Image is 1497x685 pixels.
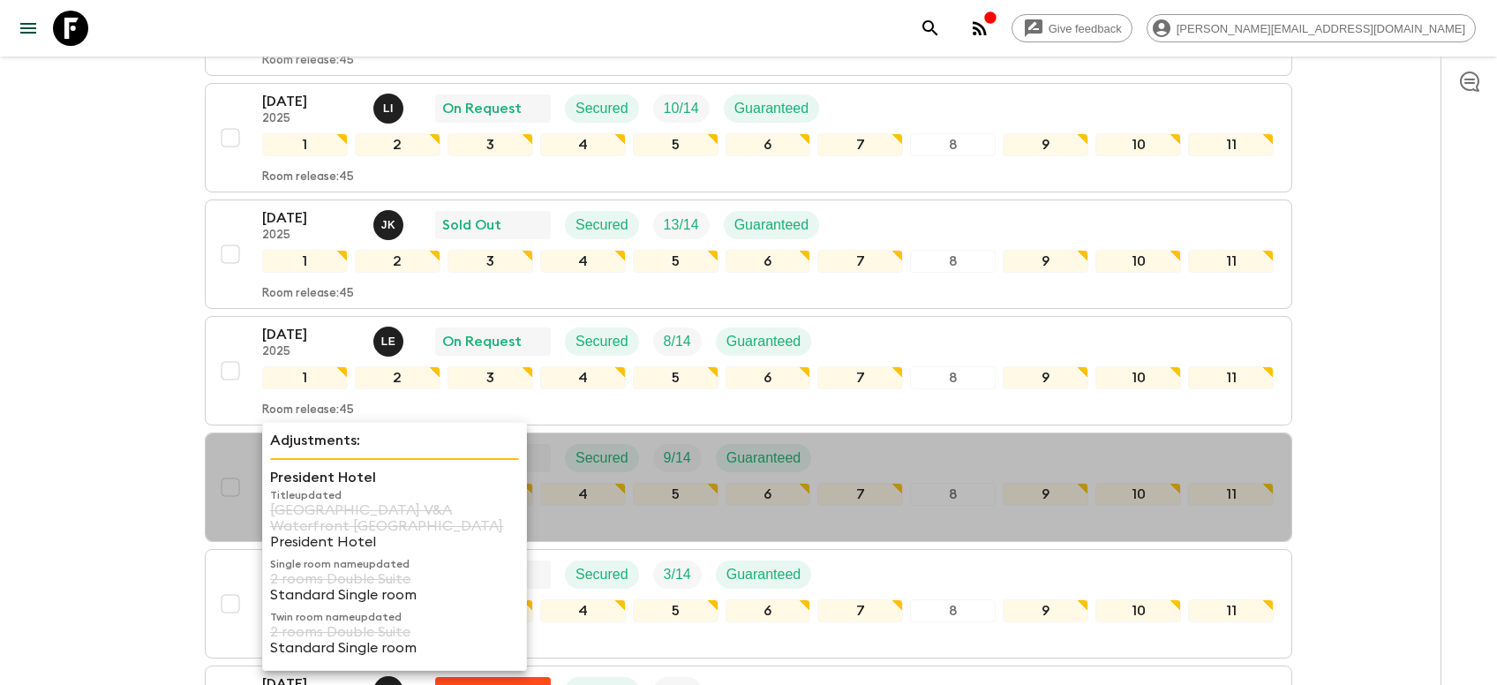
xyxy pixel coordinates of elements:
div: 6 [726,483,811,506]
div: 7 [817,250,903,273]
div: 4 [540,366,626,389]
div: 7 [817,133,903,156]
span: Leslie Edgar [373,332,407,346]
div: Trip Fill [653,211,710,239]
p: Single room name updated [270,557,519,571]
div: 9 [1003,366,1088,389]
div: 11 [1188,250,1274,273]
div: 8 [910,133,996,156]
p: L I [383,102,394,116]
p: 2025 [262,229,359,243]
p: President Hotel [270,534,519,550]
div: 4 [540,599,626,622]
div: 2 [355,250,440,273]
p: Guaranteed [726,331,801,352]
div: 3 [448,366,533,389]
div: 3 [448,133,533,156]
p: Standard Single room [270,640,519,656]
div: 6 [726,133,811,156]
p: Title updated [270,488,519,502]
p: 2025 [262,112,359,126]
div: 9 [1003,250,1088,273]
div: 7 [817,366,903,389]
p: 8 / 14 [664,331,691,352]
div: 8 [910,366,996,389]
p: 9 / 14 [664,448,691,469]
div: 10 [1095,133,1181,156]
p: 3 / 14 [664,564,691,585]
p: 13 / 14 [664,215,699,236]
p: Standard Single room [270,587,519,603]
div: 8 [910,250,996,273]
div: 5 [633,250,718,273]
p: [DATE] [262,324,359,345]
button: search adventures [913,11,948,46]
div: Trip Fill [653,327,702,356]
p: Room release: 45 [262,287,354,301]
div: 5 [633,599,718,622]
button: menu [11,11,46,46]
div: Trip Fill [653,444,702,472]
span: Lee Irwins [373,99,407,113]
p: Room release: 45 [262,403,354,418]
div: 9 [1003,599,1088,622]
p: Secured [575,331,628,352]
div: 4 [540,133,626,156]
div: 10 [1095,250,1181,273]
div: Trip Fill [653,561,702,589]
p: Room release: 45 [262,54,354,68]
div: 3 [448,250,533,273]
p: 2 rooms Double Suite [270,624,519,640]
div: 5 [633,483,718,506]
p: Secured [575,215,628,236]
p: 2025 [262,345,359,359]
p: [DATE] [262,91,359,112]
p: Adjustments: [270,430,519,451]
div: 11 [1188,599,1274,622]
p: Secured [575,448,628,469]
div: 1 [262,250,348,273]
div: 6 [726,599,811,622]
div: 5 [633,133,718,156]
div: 10 [1095,599,1181,622]
p: [DATE] [262,207,359,229]
p: President Hotel [270,467,519,488]
div: Trip Fill [653,94,710,123]
div: 7 [817,599,903,622]
p: Guaranteed [734,98,809,119]
p: Guaranteed [734,215,809,236]
span: Give feedback [1039,22,1132,35]
p: 2 rooms Double Suite [270,571,519,587]
p: On Request [442,98,522,119]
p: Secured [575,564,628,585]
div: 10 [1095,483,1181,506]
p: Room release: 45 [262,170,354,184]
div: 7 [817,483,903,506]
div: 8 [910,483,996,506]
p: Sold Out [442,215,501,236]
p: L E [381,335,396,349]
div: 9 [1003,483,1088,506]
div: 11 [1188,133,1274,156]
div: 11 [1188,483,1274,506]
div: 11 [1188,366,1274,389]
div: 6 [726,366,811,389]
p: [GEOGRAPHIC_DATA] V&A Waterfront [GEOGRAPHIC_DATA] [270,502,519,534]
div: 1 [262,366,348,389]
span: Jamie Keenan [373,215,407,230]
div: 2 [355,133,440,156]
span: [PERSON_NAME][EMAIL_ADDRESS][DOMAIN_NAME] [1167,22,1475,35]
p: 10 / 14 [664,98,699,119]
p: J K [381,218,396,232]
div: 4 [540,483,626,506]
div: 5 [633,366,718,389]
div: 2 [355,366,440,389]
div: 10 [1095,366,1181,389]
div: 9 [1003,133,1088,156]
div: 8 [910,599,996,622]
p: Guaranteed [726,564,801,585]
div: 6 [726,250,811,273]
p: Secured [575,98,628,119]
p: On Request [442,331,522,352]
p: Guaranteed [726,448,801,469]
